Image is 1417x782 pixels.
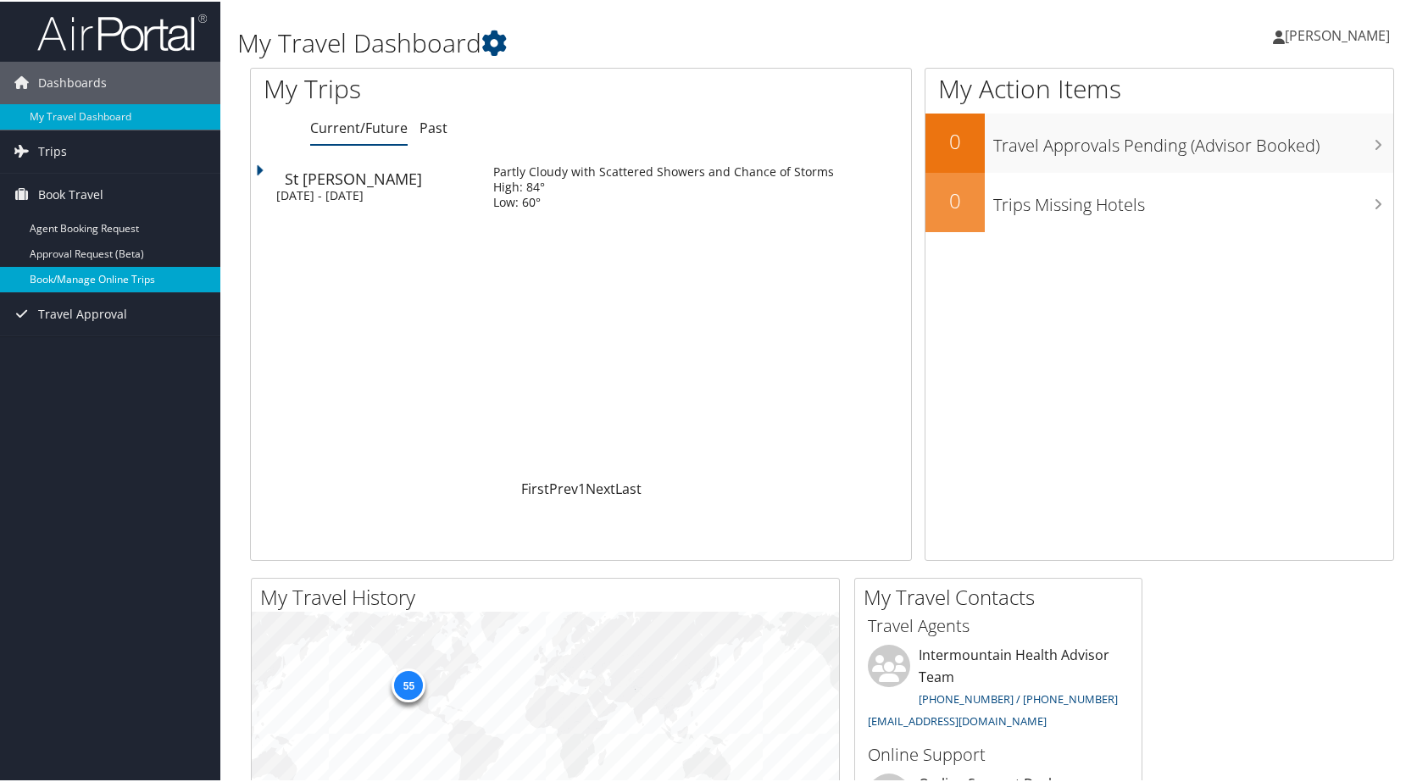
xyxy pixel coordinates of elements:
h1: My Travel Dashboard [237,24,1017,59]
li: Intermountain Health Advisor Team [859,643,1137,734]
span: Trips [38,129,67,171]
span: Book Travel [38,172,103,214]
h3: Trips Missing Hotels [993,183,1393,215]
h2: My Travel History [260,581,839,610]
a: 0Trips Missing Hotels [925,171,1393,230]
a: [PHONE_NUMBER] / [PHONE_NUMBER] [919,690,1118,705]
span: [PERSON_NAME] [1285,25,1390,43]
span: Dashboards [38,60,107,103]
div: Low: 60° [493,193,834,208]
h2: My Travel Contacts [864,581,1142,610]
div: Partly Cloudy with Scattered Showers and Chance of Storms [493,163,834,178]
a: Prev [549,478,578,496]
h3: Online Support [868,741,1129,765]
img: airportal-logo.png [37,11,207,51]
h2: 0 [925,125,985,154]
a: Current/Future [310,117,408,136]
h3: Travel Agents [868,613,1129,636]
div: High: 84° [493,178,834,193]
div: 55 [392,667,425,701]
a: [EMAIL_ADDRESS][DOMAIN_NAME] [868,712,1047,727]
a: Last [615,478,642,496]
span: Travel Approval [38,291,127,334]
a: 0Travel Approvals Pending (Advisor Booked) [925,112,1393,171]
a: Past [420,117,447,136]
a: [PERSON_NAME] [1273,8,1407,59]
div: [DATE] - [DATE] [276,186,468,202]
a: 1 [578,478,586,496]
h1: My Action Items [925,69,1393,105]
div: St [PERSON_NAME] [285,169,476,185]
a: First [521,478,549,496]
h2: 0 [925,185,985,214]
h1: My Trips [264,69,624,105]
a: Next [586,478,615,496]
h3: Travel Approvals Pending (Advisor Booked) [993,124,1393,156]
